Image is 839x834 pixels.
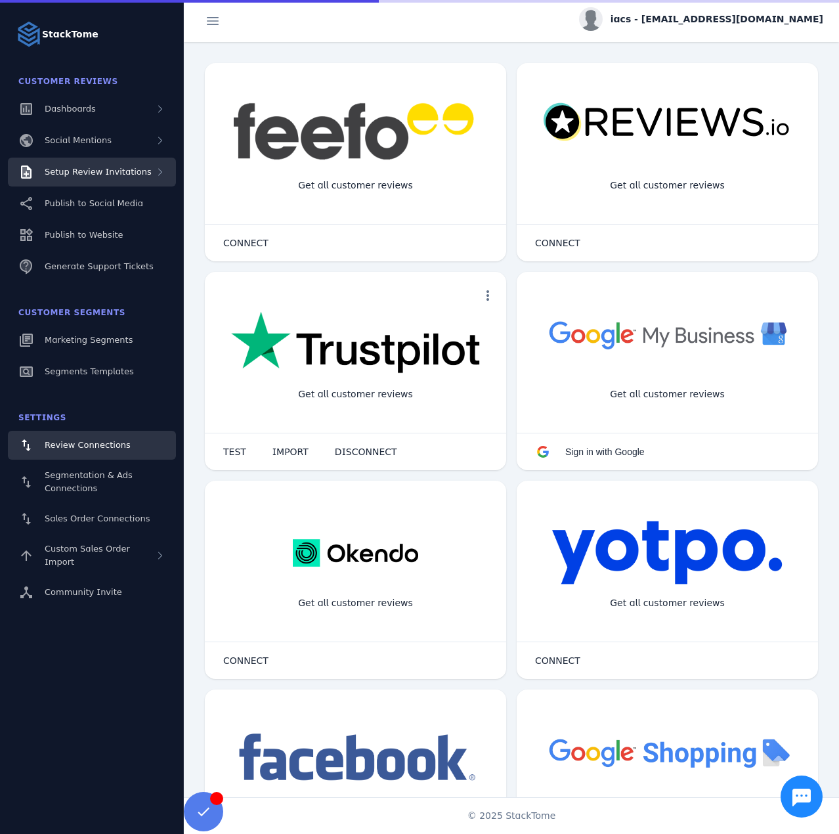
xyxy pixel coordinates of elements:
[210,647,282,674] button: CONNECT
[45,514,150,523] span: Sales Order Connections
[565,447,645,457] span: Sign in with Google
[611,12,823,26] span: iacs - [EMAIL_ADDRESS][DOMAIN_NAME]
[45,198,143,208] span: Publish to Social Media
[288,168,423,203] div: Get all customer reviews
[18,413,66,422] span: Settings
[45,587,122,597] span: Community Invite
[522,647,593,674] button: CONNECT
[45,544,130,567] span: Custom Sales Order Import
[535,656,580,665] span: CONNECT
[543,729,792,776] img: googleshopping.png
[590,795,744,829] div: Import Products from Google
[599,168,735,203] div: Get all customer reviews
[8,578,176,607] a: Community Invite
[45,167,152,177] span: Setup Review Invitations
[543,102,792,143] img: reviewsio.svg
[223,656,269,665] span: CONNECT
[8,357,176,386] a: Segments Templates
[288,586,423,621] div: Get all customer reviews
[551,520,783,586] img: yotpo.png
[223,238,269,248] span: CONNECT
[45,135,112,145] span: Social Mentions
[45,470,133,493] span: Segmentation & Ads Connections
[335,447,397,456] span: DISCONNECT
[8,221,176,250] a: Publish to Website
[231,729,480,787] img: facebook.png
[223,447,246,456] span: TEST
[18,77,118,86] span: Customer Reviews
[231,311,480,376] img: trustpilot.png
[210,230,282,256] button: CONNECT
[293,520,418,586] img: okendo.webp
[272,447,309,456] span: IMPORT
[467,809,556,823] span: © 2025 StackTome
[322,439,410,465] button: DISCONNECT
[522,230,593,256] button: CONNECT
[543,311,792,358] img: googlebusiness.png
[579,7,823,31] button: iacs - [EMAIL_ADDRESS][DOMAIN_NAME]
[210,439,259,465] button: TEST
[8,326,176,355] a: Marketing Segments
[45,440,131,450] span: Review Connections
[231,102,480,160] img: feefo.png
[599,586,735,621] div: Get all customer reviews
[259,439,322,465] button: IMPORT
[45,366,134,376] span: Segments Templates
[579,7,603,31] img: profile.jpg
[8,252,176,281] a: Generate Support Tickets
[475,282,501,309] button: more
[16,21,42,47] img: Logo image
[8,189,176,218] a: Publish to Social Media
[522,439,658,465] button: Sign in with Google
[8,431,176,460] a: Review Connections
[45,335,133,345] span: Marketing Segments
[599,377,735,412] div: Get all customer reviews
[288,377,423,412] div: Get all customer reviews
[8,504,176,533] a: Sales Order Connections
[45,261,154,271] span: Generate Support Tickets
[8,462,176,502] a: Segmentation & Ads Connections
[535,238,580,248] span: CONNECT
[18,308,125,317] span: Customer Segments
[45,230,123,240] span: Publish to Website
[42,28,98,41] strong: StackTome
[45,104,96,114] span: Dashboards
